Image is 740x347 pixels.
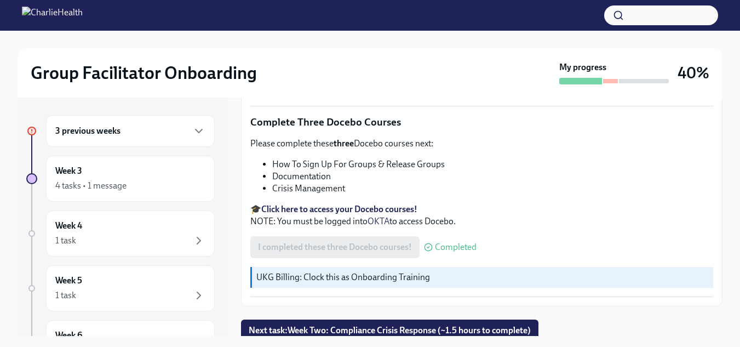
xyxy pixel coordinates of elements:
[26,265,215,311] a: Week 51 task
[55,235,76,247] div: 1 task
[334,138,354,149] strong: three
[250,138,713,150] p: Please complete these Docebo courses next:
[26,156,215,202] a: Week 34 tasks • 1 message
[678,63,709,83] h3: 40%
[368,216,389,226] a: OKTA
[55,220,82,232] h6: Week 4
[249,325,531,336] span: Next task : Week Two: Compliance Crisis Response (~1.5 hours to complete)
[55,275,82,287] h6: Week 5
[55,165,82,177] h6: Week 3
[272,170,713,183] li: Documentation
[435,243,477,252] span: Completed
[272,158,713,170] li: How To Sign Up For Groups & Release Groups
[31,62,257,84] h2: Group Facilitator Onboarding
[26,211,215,257] a: Week 41 task
[55,125,121,137] h6: 3 previous weeks
[22,7,83,24] img: CharlieHealth
[55,329,82,342] h6: Week 6
[55,180,127,192] div: 4 tasks • 1 message
[46,115,215,147] div: 3 previous weeks
[256,271,709,283] p: UKG Billing: Clock this as Onboarding Training
[241,320,538,342] button: Next task:Week Two: Compliance Crisis Response (~1.5 hours to complete)
[55,289,76,302] div: 1 task
[261,204,417,214] a: Click here to access your Docebo courses!
[250,115,713,129] p: Complete Three Docebo Courses
[250,203,713,227] p: 🎓 NOTE: You must be logged into to access Docebo.
[272,183,713,195] li: Crisis Management
[559,61,606,73] strong: My progress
